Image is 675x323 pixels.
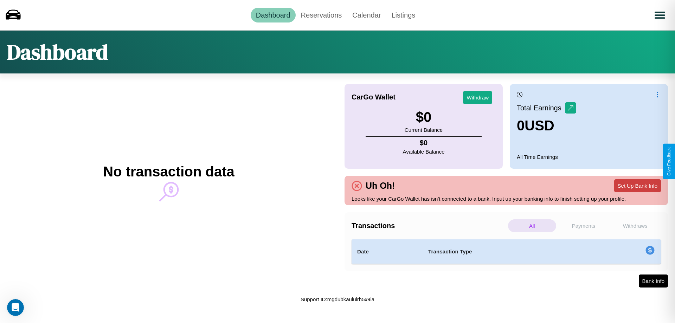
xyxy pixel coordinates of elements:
[357,247,417,256] h4: Date
[614,179,661,192] button: Set Up Bank Info
[667,147,671,176] div: Give Feedback
[352,222,506,230] h4: Transactions
[560,219,608,232] p: Payments
[463,91,492,104] button: Withdraw
[611,219,659,232] p: Withdraws
[7,299,24,316] iframe: Intercom live chat
[352,93,396,101] h4: CarGo Wallet
[639,274,668,288] button: Bank Info
[347,8,386,22] a: Calendar
[251,8,296,22] a: Dashboard
[386,8,420,22] a: Listings
[362,181,398,191] h4: Uh Oh!
[405,125,443,135] p: Current Balance
[103,164,234,180] h2: No transaction data
[517,118,576,134] h3: 0 USD
[650,5,670,25] button: Open menu
[405,109,443,125] h3: $ 0
[403,139,445,147] h4: $ 0
[403,147,445,156] p: Available Balance
[301,295,374,304] p: Support ID: mgdubkaululrh5x9ia
[352,194,661,204] p: Looks like your CarGo Wallet has isn't connected to a bank. Input up your banking info to finish ...
[352,239,661,264] table: simple table
[517,102,565,114] p: Total Earnings
[517,152,661,162] p: All Time Earnings
[508,219,556,232] p: All
[7,38,108,66] h1: Dashboard
[428,247,588,256] h4: Transaction Type
[296,8,347,22] a: Reservations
